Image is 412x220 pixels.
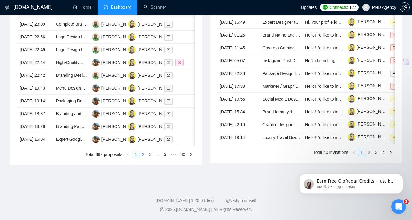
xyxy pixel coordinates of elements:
[128,136,136,143] img: AS
[17,31,53,44] td: [DATE] 22:56
[390,122,411,127] a: Pending
[217,16,260,29] td: [DATE] 15:49
[92,46,100,54] img: AO
[17,82,53,95] td: [DATE] 19:43
[92,85,137,90] a: D[PERSON_NAME]
[380,149,387,156] a: 4
[92,136,100,143] img: D
[348,19,392,24] a: [PERSON_NAME]
[132,151,139,158] li: 1
[167,22,170,26] span: mail
[162,151,168,158] a: 5
[56,98,183,103] a: Packaging Designer – Professional, Brand-Savvy, Detail-Obsessed
[92,137,137,141] a: D[PERSON_NAME]
[348,121,355,128] img: c1ANJdDIEFa5DN5yolPp7_u0ZhHZCEfhnwVqSjyrCV9hqZg5SCKUb7hD_oUrqvcJOM
[313,149,348,156] li: Total 40 invitations
[390,71,412,76] a: Archived
[128,123,136,130] img: AS
[348,83,392,88] a: [PERSON_NAME]
[17,133,53,146] td: [DATE] 15:04
[390,134,409,141] span: Pending
[260,93,303,105] td: Social Media Designer for Peptide and Wellness Brand
[92,34,137,39] a: AO[PERSON_NAME]
[400,2,410,12] button: setting
[390,96,409,102] span: Pending
[92,84,100,92] img: D
[128,20,136,28] img: AS
[167,112,170,115] span: mail
[390,135,411,140] a: Pending
[178,61,181,64] span: dollar
[137,46,172,53] div: [PERSON_NAME]
[5,206,407,213] div: 2025 [DOMAIN_NAME] | All Rights Reserved.
[217,80,260,93] td: [DATE] 17:33
[260,118,303,131] td: Graphic designer with strong branding experience
[101,59,137,66] div: [PERSON_NAME]
[156,198,214,203] a: [DOMAIN_NAME] 1.26.0 (dev)
[128,84,136,92] img: AS
[73,5,91,10] a: homeHome
[262,109,382,114] a: Brand Identity & Visual Branding Specialist for Skincare Startup
[178,151,187,158] li: 40
[217,67,260,80] td: [DATE] 22:28
[217,41,260,54] td: [DATE] 21:45
[260,80,303,93] td: Marketer / Graphic Designer (Branding & UI Design)
[56,34,134,39] a: Logo Design I have a scetch to work from
[128,47,172,52] a: AS[PERSON_NAME]
[92,59,100,66] img: D
[390,83,410,90] span: Declined
[128,59,136,66] img: AS
[348,45,392,50] a: [PERSON_NAME]
[169,151,178,158] li: Next 5 Pages
[17,120,53,133] td: [DATE] 18:28
[167,125,170,128] span: mail
[330,4,348,11] span: Connects:
[366,149,372,156] a: 2
[167,73,170,77] span: mail
[351,149,358,156] li: Previous Page
[53,108,89,120] td: Branding and Interior Design Project for a Company
[390,32,410,38] span: Declined
[167,35,170,39] span: mail
[140,151,146,158] a: 2
[390,44,410,51] span: Declined
[167,61,170,64] span: mail
[391,199,406,214] iframe: Intercom live chat
[128,137,172,141] a: AS[PERSON_NAME]
[217,54,260,67] td: [DATE] 05:07
[348,69,355,77] img: c1ANJdDIEFa5DN5yolPp7_u0ZhHZCEfhnwVqSjyrCV9hqZg5SCKUb7hD_oUrqvcJOM
[125,151,132,158] li: Previous Page
[92,124,137,129] a: D[PERSON_NAME]
[137,85,172,91] div: [PERSON_NAME]
[101,98,137,104] div: [PERSON_NAME]
[92,111,137,116] a: D[PERSON_NAME]
[167,48,170,51] span: mail
[137,21,172,27] div: [PERSON_NAME]
[101,34,137,40] div: [PERSON_NAME]
[348,109,392,114] a: [PERSON_NAME]
[390,58,412,63] a: Declined
[101,136,137,143] div: [PERSON_NAME]
[217,105,260,118] td: [DATE] 15:34
[137,98,172,104] div: [PERSON_NAME]
[364,5,368,9] span: user
[53,120,89,133] td: Branding Package for Membership Site
[92,20,100,28] img: AO
[349,4,356,11] span: 127
[5,3,9,12] img: logo
[53,56,89,69] td: High-Quality PDF Brochure + Flipbook for Event Photobooth Business
[348,44,355,51] img: c1ANJdDIEFa5DN5yolPp7_u0ZhHZCEfhnwVqSjyrCV9hqZg5SCKUb7hD_oUrqvcJOM
[390,20,411,24] a: Pending
[128,110,136,118] img: AS
[358,149,365,156] li: 1
[17,95,53,108] td: [DATE] 19:14
[154,151,161,158] a: 4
